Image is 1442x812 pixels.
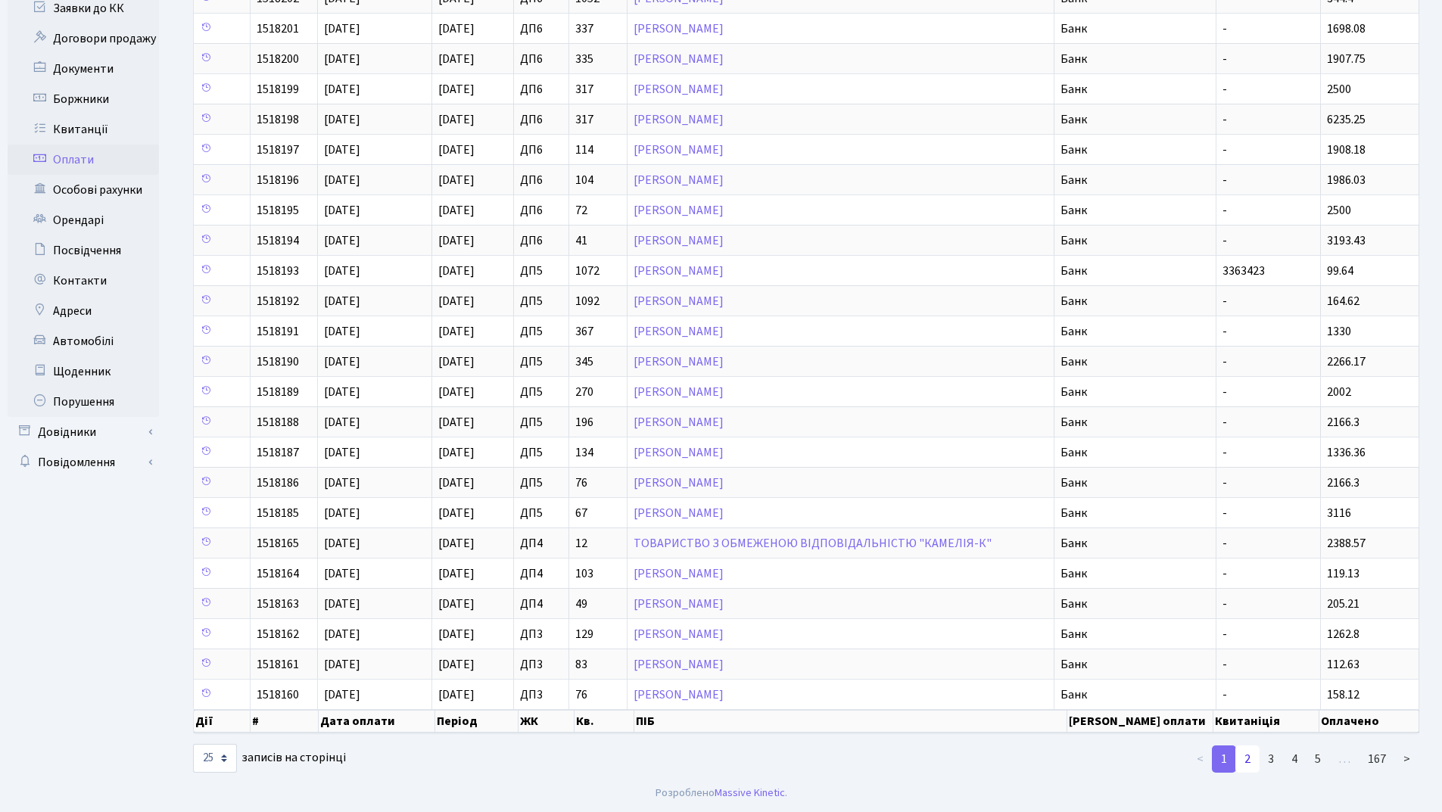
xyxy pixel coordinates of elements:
[520,144,562,156] span: ДП6
[1222,507,1314,519] span: -
[1327,263,1353,279] span: 99.64
[8,387,159,417] a: Порушення
[1282,745,1307,773] a: 4
[251,710,319,733] th: #
[8,114,159,145] a: Квитанції
[257,596,299,612] span: 1518163
[1222,23,1314,35] span: -
[1060,689,1210,701] span: Банк
[1222,325,1314,338] span: -
[575,598,621,610] span: 49
[575,53,621,65] span: 335
[520,658,562,670] span: ДП3
[8,54,159,84] a: Документи
[634,710,1067,733] th: ПІБ
[1222,416,1314,428] span: -
[634,111,724,128] a: [PERSON_NAME]
[324,505,360,521] span: [DATE]
[324,353,360,370] span: [DATE]
[438,686,475,703] span: [DATE]
[438,263,475,279] span: [DATE]
[257,686,299,703] span: 1518160
[1222,598,1314,610] span: -
[257,81,299,98] span: 1518199
[257,293,299,310] span: 1518192
[1060,144,1210,156] span: Банк
[575,325,621,338] span: 367
[1394,745,1419,773] a: >
[1235,745,1260,773] a: 2
[520,477,562,489] span: ДП5
[438,384,475,400] span: [DATE]
[520,325,562,338] span: ДП5
[324,535,360,552] span: [DATE]
[1222,689,1314,701] span: -
[319,710,435,733] th: Дата оплати
[438,20,475,37] span: [DATE]
[1222,295,1314,307] span: -
[1327,142,1366,158] span: 1908.18
[575,710,634,733] th: Кв.
[634,505,724,521] a: [PERSON_NAME]
[1060,114,1210,126] span: Банк
[257,353,299,370] span: 1518190
[634,596,724,612] a: [PERSON_NAME]
[1060,628,1210,640] span: Банк
[1222,53,1314,65] span: -
[520,235,562,247] span: ДП6
[1060,356,1210,368] span: Банк
[1212,745,1236,773] a: 1
[438,202,475,219] span: [DATE]
[324,565,360,582] span: [DATE]
[324,263,360,279] span: [DATE]
[324,323,360,340] span: [DATE]
[438,565,475,582] span: [DATE]
[1060,477,1210,489] span: Банк
[1060,537,1210,549] span: Банк
[1222,658,1314,670] span: -
[1222,537,1314,549] span: -
[1222,144,1314,156] span: -
[1319,710,1419,733] th: Оплачено
[634,626,724,642] a: [PERSON_NAME]
[634,172,724,188] a: [PERSON_NAME]
[324,384,360,400] span: [DATE]
[1327,111,1366,128] span: 6235.25
[1327,384,1351,400] span: 2002
[257,656,299,673] span: 1518161
[438,293,475,310] span: [DATE]
[575,507,621,519] span: 67
[324,81,360,98] span: [DATE]
[8,84,159,114] a: Боржники
[1306,745,1330,773] a: 5
[1327,323,1351,340] span: 1330
[438,172,475,188] span: [DATE]
[1060,83,1210,95] span: Банк
[634,686,724,703] a: [PERSON_NAME]
[8,23,159,54] a: Договори продажу
[8,145,159,175] a: Оплати
[438,142,475,158] span: [DATE]
[257,111,299,128] span: 1518198
[1327,656,1359,673] span: 112.63
[634,384,724,400] a: [PERSON_NAME]
[575,204,621,216] span: 72
[634,263,724,279] a: [PERSON_NAME]
[257,51,299,67] span: 1518200
[634,20,724,37] a: [PERSON_NAME]
[634,142,724,158] a: [PERSON_NAME]
[324,20,360,37] span: [DATE]
[1060,53,1210,65] span: Банк
[438,474,475,491] span: [DATE]
[324,686,360,703] span: [DATE]
[1060,235,1210,247] span: Банк
[257,505,299,521] span: 1518185
[1327,535,1366,552] span: 2388.57
[1222,83,1314,95] span: -
[520,265,562,277] span: ДП5
[8,447,159,478] a: Повідомлення
[634,656,724,673] a: [PERSON_NAME]
[575,568,621,580] span: 103
[575,144,621,156] span: 114
[1327,293,1359,310] span: 164.62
